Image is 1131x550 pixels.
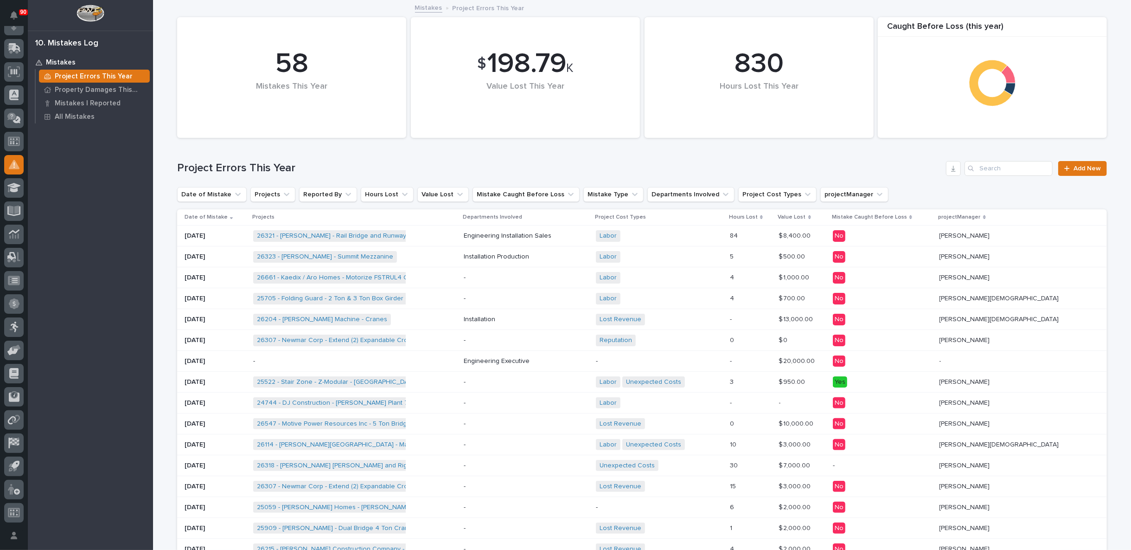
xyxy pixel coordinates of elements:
a: Mistakes [415,2,442,13]
a: All Mistakes [36,110,153,123]
p: $ 10,000.00 [779,418,816,428]
p: 15 [730,481,738,491]
p: $ 7,000.00 [779,460,812,470]
p: 90 [20,9,26,15]
p: 4 [730,293,736,303]
p: 84 [730,230,740,240]
span: 198.79 [487,50,566,78]
p: [DATE] [185,420,246,428]
p: - [464,378,588,386]
a: 26661 - Kaedix / Aro Homes - Motorize FSTRUL4 Crane System [257,274,446,282]
p: [PERSON_NAME] [939,272,992,282]
a: Property Damages This Year [36,83,153,96]
div: No [833,502,845,513]
a: Lost Revenue [600,420,641,428]
p: - [464,441,588,449]
a: 26323 - [PERSON_NAME] - Summit Mezzanine [257,253,393,261]
p: [PERSON_NAME][DEMOGRAPHIC_DATA] [939,439,1061,449]
p: - [253,357,415,365]
p: projectManager [939,212,981,222]
tr: [DATE]-EngineeringExecutive--- $ 20,000.00$ 20,000.00 No-- [177,351,1107,372]
div: Search [965,161,1053,176]
p: [PERSON_NAME] [939,502,992,511]
p: Mistake Caught Before Loss [832,212,907,222]
a: 26204 - [PERSON_NAME] Machine - Cranes [257,316,387,324]
div: 830 [660,47,858,81]
div: No [833,335,845,346]
p: Mistakes I Reported [55,99,121,108]
p: Date of Mistake [185,212,228,222]
p: - [464,483,588,491]
a: 25059 - [PERSON_NAME] Homes - [PERSON_NAME] Plant Setup [257,504,447,511]
p: [DATE] [185,399,246,407]
button: Hours Lost [361,187,414,202]
a: Add New [1058,161,1107,176]
p: All Mistakes [55,113,95,121]
a: Lost Revenue [600,316,641,324]
p: Projects [252,212,275,222]
p: [PERSON_NAME] [939,230,992,240]
p: [DATE] [185,441,246,449]
p: [PERSON_NAME] [939,397,992,407]
a: Labor [600,399,617,407]
p: Project Errors This Year [453,2,524,13]
button: Departments Involved [647,187,735,202]
a: 26321 - [PERSON_NAME] - Rail Bridge and Runways [257,232,409,240]
p: [DATE] [185,336,246,344]
a: 26307 - Newmar Corp - Extend (2) Expandable Crosswalks [257,336,431,344]
div: No [833,314,845,325]
h1: Project Errors This Year [177,162,942,175]
a: 26318 - [PERSON_NAME] [PERSON_NAME] and Rigging - Monorail Systems [257,462,478,470]
p: [DATE] [185,253,246,261]
p: - [464,504,588,511]
p: [PERSON_NAME] [939,481,992,491]
a: 25522 - Stair Zone - Z-Modular - [GEOGRAPHIC_DATA] [GEOGRAPHIC_DATA] [257,378,484,386]
p: [DATE] [185,462,246,470]
p: - [730,397,734,407]
p: $ 13,000.00 [779,314,815,324]
a: 26307 - Newmar Corp - Extend (2) Expandable Crosswalks [257,483,431,491]
div: Caught Before Loss (this year) [878,22,1107,37]
tr: [DATE]26323 - [PERSON_NAME] - Summit Mezzanine InstallationProductionLabor 55 $ 500.00$ 500.00 No... [177,246,1107,267]
div: No [833,230,845,242]
p: $ 20,000.00 [779,356,817,365]
tr: [DATE]26321 - [PERSON_NAME] - Rail Bridge and Runways EngineeringInstallationSalesLabor 8484 $ 8,... [177,226,1107,246]
button: Notifications [4,6,24,25]
tr: [DATE]26307 - Newmar Corp - Extend (2) Expandable Crosswalks -Reputation 00 $ 0$ 0 No[PERSON_NAME... [177,330,1107,351]
div: No [833,523,845,534]
tr: [DATE]26307 - Newmar Corp - Extend (2) Expandable Crosswalks -Lost Revenue 1515 $ 3,000.00$ 3,000... [177,476,1107,497]
p: Hours Lost [729,212,758,222]
p: [DATE] [185,483,246,491]
a: Project Errors This Year [36,70,153,83]
p: [DATE] [185,274,246,282]
a: Labor [600,253,617,261]
p: Project Errors This Year [55,72,133,81]
p: - [464,524,588,532]
p: [PERSON_NAME][DEMOGRAPHIC_DATA] [939,293,1061,303]
tr: [DATE]26547 - Motive Power Resources Inc - 5 Ton Bridge Crane -Lost Revenue 00 $ 10,000.00$ 10,00... [177,414,1107,434]
a: Lost Revenue [600,483,641,491]
tr: [DATE]26204 - [PERSON_NAME] Machine - Cranes InstallationLost Revenue -- $ 13,000.00$ 13,000.00 N... [177,309,1107,330]
p: 0 [730,335,736,344]
p: [PERSON_NAME] [939,523,992,532]
p: 4 [730,272,736,282]
div: No [833,293,845,304]
button: Mistake Type [583,187,644,202]
p: - [730,314,734,324]
p: Mistakes [46,58,76,67]
p: [DATE] [185,316,246,324]
span: Executive [501,357,530,365]
p: 10 [730,439,738,449]
button: projectManager [820,187,888,202]
p: - [939,356,943,365]
p: - [596,357,722,365]
button: Value Lost [417,187,469,202]
p: [PERSON_NAME] [939,251,992,261]
p: [DATE] [185,504,246,511]
a: Labor [600,295,617,303]
span: Installation [464,316,495,324]
p: $ 8,400.00 [779,230,813,240]
span: Installation [501,232,533,240]
p: 6 [730,502,736,511]
p: [DATE] [185,232,246,240]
